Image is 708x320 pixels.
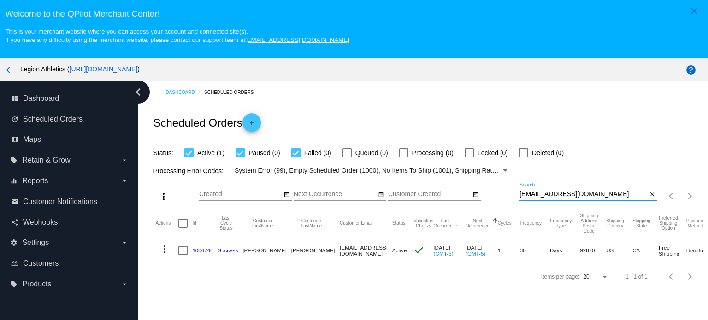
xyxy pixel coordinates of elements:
[685,64,696,76] mat-icon: help
[10,177,18,185] i: equalizer
[22,280,51,288] span: Products
[583,274,609,280] mat-select: Items per page:
[580,213,598,233] button: Change sorting for ShippingPostcode
[606,218,624,228] button: Change sorting for ShippingCountry
[520,221,542,226] button: Change sorting for Frequency
[11,219,18,226] i: share
[23,115,83,123] span: Scheduled Orders
[519,191,647,198] input: Search
[283,191,290,198] mat-icon: date_range
[304,147,331,158] span: Failed (0)
[686,218,704,228] button: Change sorting for PaymentMethod.Type
[199,191,282,198] input: Created
[532,147,564,158] span: Deleted (0)
[580,237,606,264] mat-cell: 92870
[248,147,280,158] span: Paused (0)
[242,237,291,264] mat-cell: [PERSON_NAME]
[245,36,349,43] a: [EMAIL_ADDRESS][DOMAIN_NAME]
[649,191,655,198] mat-icon: close
[11,260,18,267] i: people_outline
[291,218,331,228] button: Change sorting for CustomerLastName
[5,9,702,19] h3: Welcome to the QPilot Merchant Center!
[11,95,18,102] i: dashboard
[192,247,213,253] a: 1006744
[498,237,520,264] mat-cell: 1
[10,280,18,288] i: local_offer
[10,239,18,246] i: settings
[165,85,204,99] a: Dashboard
[197,147,224,158] span: Active (1)
[659,237,686,264] mat-cell: Free Shipping
[246,120,257,131] mat-icon: add
[433,250,453,256] a: (GMT-5)
[11,116,18,123] i: update
[392,221,405,226] button: Change sorting for Status
[11,194,128,209] a: email Customer Notifications
[681,187,699,205] button: Next page
[121,239,128,246] i: arrow_drop_down
[11,112,128,127] a: update Scheduled Orders
[153,167,224,175] span: Processing Error Codes:
[121,157,128,164] i: arrow_drop_down
[294,191,377,198] input: Next Occurrence
[23,135,41,144] span: Maps
[218,215,235,231] button: Change sorting for LastProcessingCycleId
[218,247,238,253] a: Success
[11,91,128,106] a: dashboard Dashboard
[158,191,169,202] mat-icon: more_vert
[242,218,283,228] button: Change sorting for CustomerFirstName
[541,273,579,280] div: Items per page:
[583,273,589,280] span: 20
[11,132,128,147] a: map Maps
[550,218,572,228] button: Change sorting for FrequencyType
[131,85,146,99] i: chevron_left
[10,157,18,164] i: local_offer
[498,221,512,226] button: Change sorting for Cycles
[681,268,699,286] button: Next page
[153,149,173,157] span: Status:
[340,237,392,264] mat-cell: [EMAIL_ADDRESS][DOMAIN_NAME]
[466,250,485,256] a: (GMT-5)
[291,237,340,264] mat-cell: [PERSON_NAME]
[340,221,372,226] button: Change sorting for CustomerEmail
[433,218,457,228] button: Change sorting for LastOccurrenceUtc
[413,244,425,256] mat-icon: check
[23,218,58,227] span: Webhooks
[22,177,48,185] span: Reports
[121,280,128,288] i: arrow_drop_down
[413,209,433,237] mat-header-cell: Validation Checks
[466,218,490,228] button: Change sorting for NextOccurrenceUtc
[23,94,59,103] span: Dashboard
[355,147,388,158] span: Queued (0)
[20,65,140,73] span: Legion Athletics ( )
[632,237,659,264] mat-cell: CA
[235,165,509,176] mat-select: Filter by Processing Error Codes
[466,237,498,264] mat-cell: [DATE]
[159,244,170,255] mat-icon: more_vert
[192,221,196,226] button: Change sorting for Id
[11,256,128,271] a: people_outline Customers
[606,237,632,264] mat-cell: US
[5,28,349,43] small: This is your merchant website where you can access your account and connected site(s). If you hav...
[23,198,97,206] span: Customer Notifications
[520,237,550,264] mat-cell: 30
[433,237,466,264] mat-cell: [DATE]
[412,147,454,158] span: Processing (0)
[392,247,407,253] span: Active
[4,64,15,76] mat-icon: arrow_back
[632,218,650,228] button: Change sorting for ShippingState
[11,198,18,205] i: email
[23,259,59,268] span: Customers
[121,177,128,185] i: arrow_drop_down
[11,136,18,143] i: map
[11,215,128,230] a: share Webhooks
[478,147,508,158] span: Locked (0)
[204,85,262,99] a: Scheduled Orders
[689,6,700,17] mat-icon: close
[388,191,471,198] input: Customer Created
[378,191,384,198] mat-icon: date_range
[662,268,681,286] button: Previous page
[647,190,657,199] button: Clear
[155,209,178,237] mat-header-cell: Actions
[22,156,70,164] span: Retain & Grow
